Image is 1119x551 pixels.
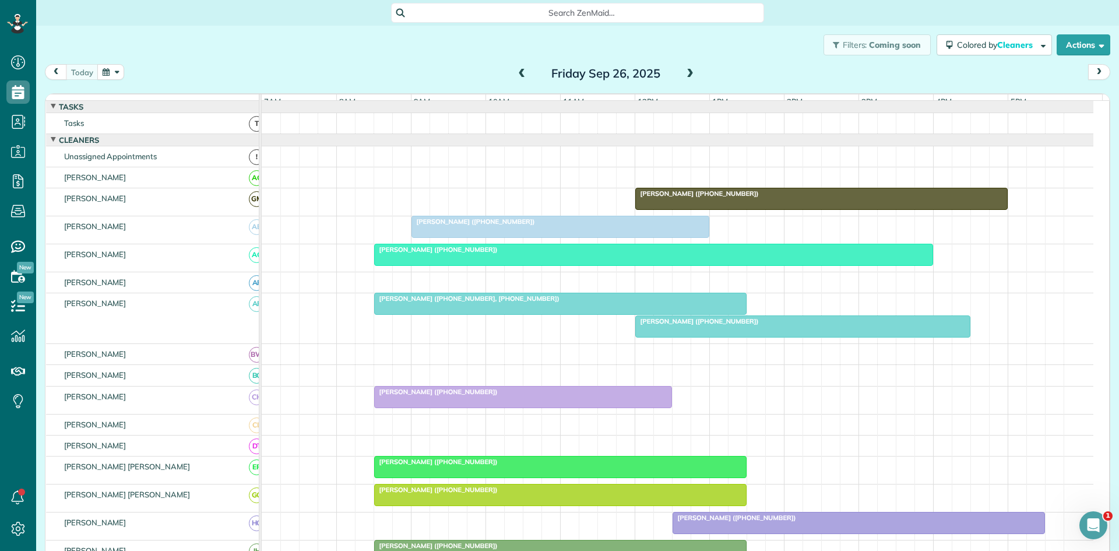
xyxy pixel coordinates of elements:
span: DT [249,438,265,454]
span: [PERSON_NAME] ([PHONE_NUMBER]) [411,217,536,226]
span: [PERSON_NAME] [62,370,129,380]
span: 7am [262,97,283,106]
span: 1 [1103,511,1113,521]
span: [PERSON_NAME] [62,392,129,401]
span: Coming soon [869,40,921,50]
span: Colored by [957,40,1037,50]
span: GM [249,191,265,207]
span: Tasks [62,118,86,128]
span: 3pm [859,97,879,106]
span: [PERSON_NAME] [62,278,129,287]
span: New [17,292,34,303]
span: AF [249,275,265,291]
span: Cleaners [997,40,1034,50]
button: next [1088,64,1110,80]
button: Colored byCleaners [937,34,1052,55]
span: [PERSON_NAME] [62,222,129,231]
span: [PERSON_NAME] ([PHONE_NUMBER]) [374,458,498,466]
span: 11am [561,97,587,106]
span: [PERSON_NAME] [62,299,129,308]
span: Cleaners [57,135,101,145]
span: [PERSON_NAME] ([PHONE_NUMBER]) [635,317,759,325]
span: CL [249,417,265,433]
button: Actions [1057,34,1110,55]
span: 8am [337,97,358,106]
span: 12pm [635,97,660,106]
span: [PERSON_NAME] ([PHONE_NUMBER]) [374,245,498,254]
span: [PERSON_NAME] [62,441,129,450]
span: AB [249,219,265,235]
span: New [17,262,34,273]
span: HG [249,515,265,531]
span: 1pm [710,97,730,106]
span: [PERSON_NAME] [PERSON_NAME] [62,490,192,499]
span: 5pm [1008,97,1029,106]
span: [PERSON_NAME] [62,173,129,182]
span: [PERSON_NAME] [62,194,129,203]
span: [PERSON_NAME] [62,349,129,359]
span: BC [249,368,265,384]
span: AC [249,247,265,263]
span: [PERSON_NAME] ([PHONE_NUMBER]) [672,514,797,522]
span: T [249,116,265,132]
button: prev [45,64,67,80]
span: [PERSON_NAME] ([PHONE_NUMBER]) [374,388,498,396]
span: Tasks [57,102,86,111]
span: 2pm [784,97,805,106]
span: [PERSON_NAME] ([PHONE_NUMBER]) [635,189,759,198]
span: AC [249,170,265,186]
span: [PERSON_NAME] [62,518,129,527]
span: GG [249,487,265,503]
span: 4pm [934,97,954,106]
span: EP [249,459,265,475]
span: 10am [486,97,512,106]
span: [PERSON_NAME] ([PHONE_NUMBER]) [374,486,498,494]
span: ! [249,149,265,165]
button: today [66,64,98,80]
span: BW [249,347,265,363]
iframe: Intercom live chat [1079,511,1107,539]
span: [PERSON_NAME] [62,420,129,429]
span: [PERSON_NAME] ([PHONE_NUMBER], [PHONE_NUMBER]) [374,294,560,303]
span: [PERSON_NAME] ([PHONE_NUMBER]) [374,542,498,550]
span: Unassigned Appointments [62,152,159,161]
span: AF [249,296,265,312]
span: [PERSON_NAME] [62,250,129,259]
span: 9am [411,97,433,106]
span: Filters: [843,40,867,50]
h2: Friday Sep 26, 2025 [533,67,679,80]
span: [PERSON_NAME] [PERSON_NAME] [62,462,192,471]
span: CH [249,389,265,405]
